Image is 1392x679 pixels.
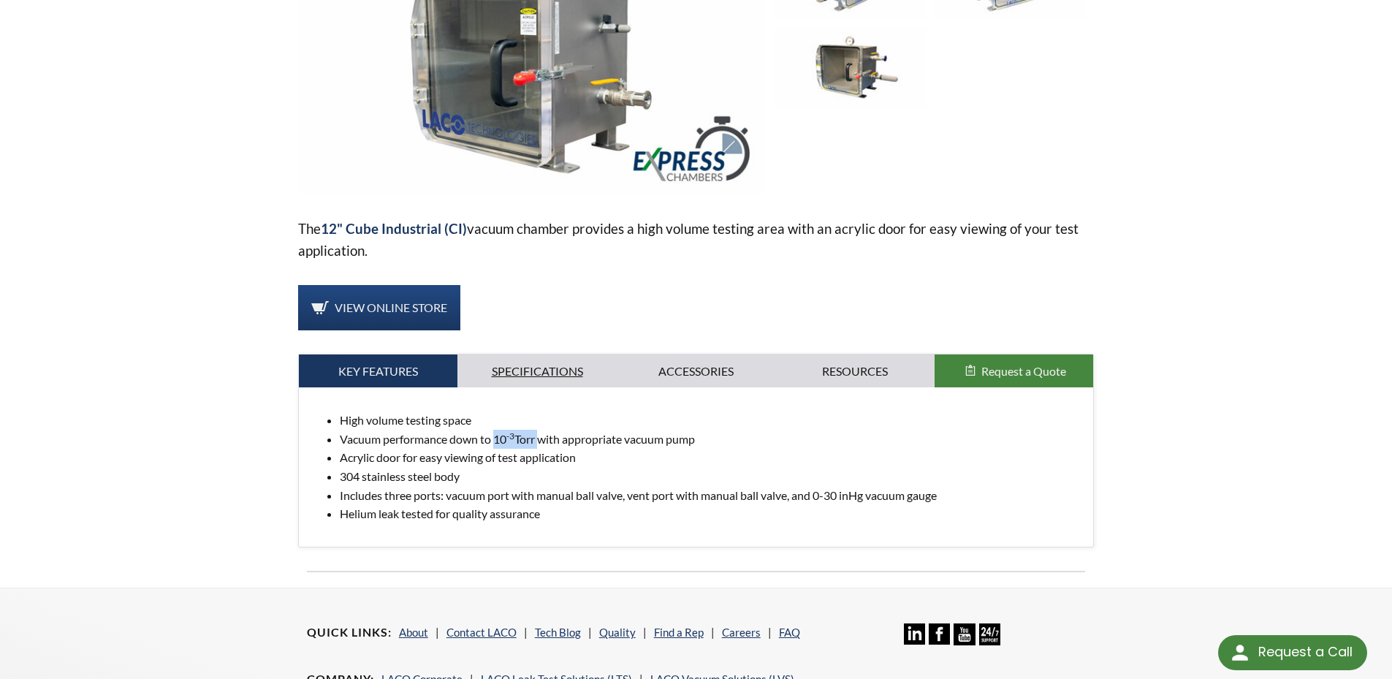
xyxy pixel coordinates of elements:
[775,26,927,110] img: LVC121212-3122-CI, port side
[617,354,776,388] a: Accessories
[979,623,1000,645] img: 24/7 Support Icon
[535,626,581,639] a: Tech Blog
[340,430,1082,449] li: Vacuum performance down to 10 Torr with appropriate vacuum pump
[321,220,467,237] strong: 12" Cube Industrial (CI)
[299,354,458,388] a: Key Features
[935,354,1094,388] button: Request a Quote
[340,467,1082,486] li: 304 stainless steel body
[1258,635,1353,669] div: Request a Call
[335,300,447,314] span: View Online Store
[599,626,636,639] a: Quality
[399,626,428,639] a: About
[981,364,1066,378] span: Request a Quote
[506,430,514,441] sup: -3
[979,634,1000,648] a: 24/7 Support
[340,504,1082,523] li: Helium leak tested for quality assurance
[298,285,460,330] a: View Online Store
[654,626,704,639] a: Find a Rep
[722,626,761,639] a: Careers
[340,486,1082,505] li: Includes three ports: vacuum port with manual ball valve, vent port with manual ball valve, and 0...
[298,218,1095,262] p: The vacuum chamber provides a high volume testing area with an acrylic door for easy viewing of y...
[340,448,1082,467] li: Acrylic door for easy viewing of test application
[775,354,935,388] a: Resources
[307,625,392,640] h4: Quick Links
[1218,635,1367,670] div: Request a Call
[446,626,517,639] a: Contact LACO
[1228,641,1252,664] img: round button
[340,411,1082,430] li: High volume testing space
[779,626,800,639] a: FAQ
[457,354,617,388] a: Specifications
